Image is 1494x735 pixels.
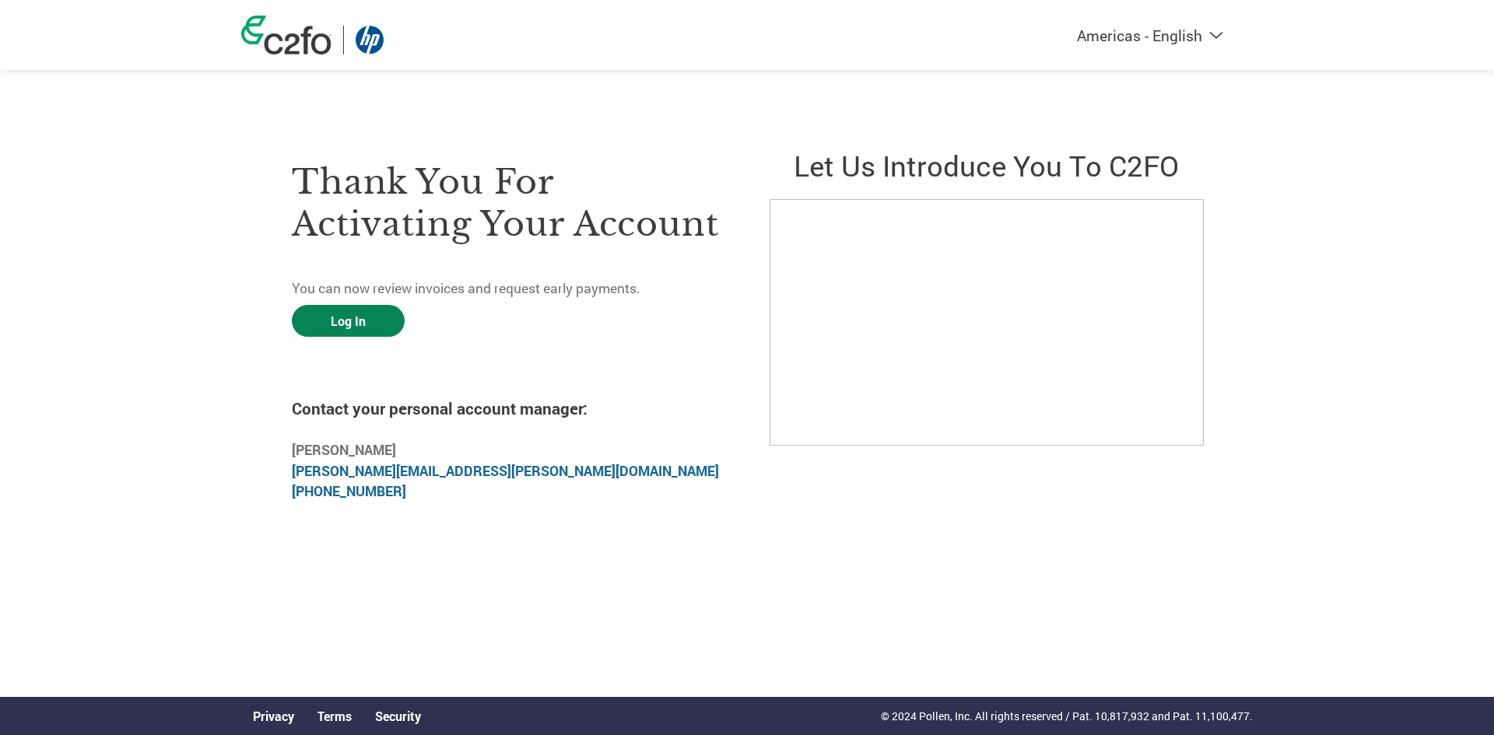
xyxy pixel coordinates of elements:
img: c2fo logo [241,16,331,54]
a: [PERSON_NAME][EMAIL_ADDRESS][PERSON_NAME][DOMAIN_NAME] [292,462,719,480]
h3: Thank you for activating your account [292,161,724,245]
a: [PHONE_NUMBER] [292,482,406,500]
p: You can now review invoices and request early payments. [292,278,724,299]
iframe: C2FO Introduction Video [770,199,1204,446]
img: HP [356,26,384,54]
p: © 2024 Pollen, Inc. All rights reserved / Pat. 10,817,932 and Pat. 11,100,477. [881,708,1253,724]
a: Terms [317,708,352,724]
a: Log In [292,305,405,337]
a: Privacy [253,708,294,724]
b: [PERSON_NAME] [292,441,396,459]
h2: Let us introduce you to C2FO [770,146,1202,184]
h4: Contact your personal account manager: [292,397,724,419]
a: Security [375,708,421,724]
